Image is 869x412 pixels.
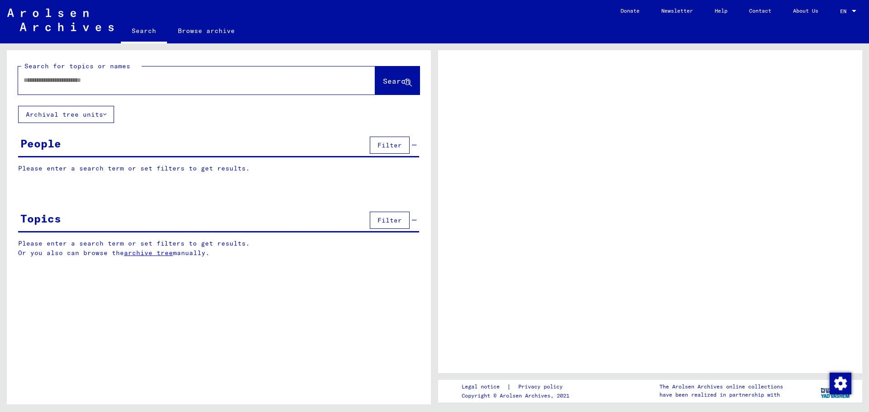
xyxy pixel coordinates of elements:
button: Archival tree units [18,106,114,123]
div: Change consent [829,372,851,394]
div: | [462,382,573,392]
div: People [20,135,61,152]
div: Topics [20,210,61,227]
p: The Arolsen Archives online collections [659,383,783,391]
span: Filter [377,141,402,149]
span: Filter [377,216,402,224]
img: Change consent [830,373,851,394]
p: Please enter a search term or set filters to get results. [18,164,419,173]
p: have been realized in partnership with [659,391,783,399]
a: Legal notice [462,382,507,392]
p: Copyright © Arolsen Archives, 2021 [462,392,573,400]
img: Arolsen_neg.svg [7,9,114,31]
button: Filter [370,212,410,229]
a: Browse archive [167,20,246,42]
a: Search [121,20,167,43]
p: Please enter a search term or set filters to get results. Or you also can browse the manually. [18,239,420,258]
a: Privacy policy [511,382,573,392]
mat-label: Search for topics or names [24,62,130,70]
span: EN [840,8,850,14]
img: yv_logo.png [819,379,853,402]
button: Search [375,66,420,95]
a: archive tree [124,249,173,257]
button: Filter [370,137,410,154]
span: Search [383,76,410,85]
